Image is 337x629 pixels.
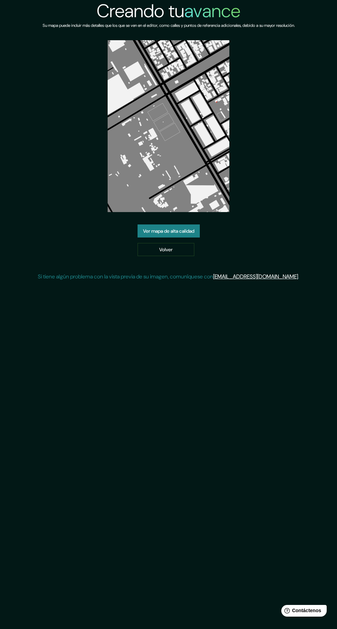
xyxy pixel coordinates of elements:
font: Su mapa puede incluir más detalles que los que se ven en el editor, como calles y puntos de refer... [43,23,295,28]
font: . [298,273,299,280]
font: Si tiene algún problema con la vista previa de su imagen, comuníquese con [38,273,213,280]
img: vista previa del mapa creado [108,40,229,212]
a: [EMAIL_ADDRESS][DOMAIN_NAME] [213,273,298,280]
iframe: Lanzador de widgets de ayuda [276,602,329,621]
font: Ver mapa de alta calidad [143,228,194,234]
a: Ver mapa de alta calidad [138,224,200,238]
font: Volver [159,246,173,253]
a: Volver [138,243,194,256]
